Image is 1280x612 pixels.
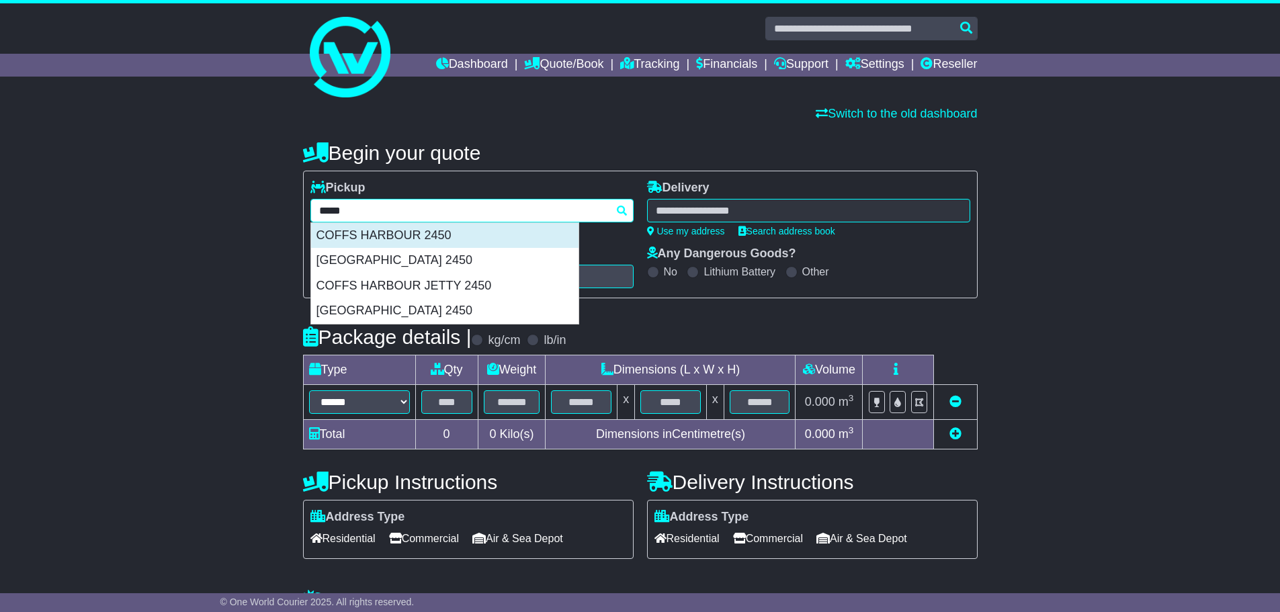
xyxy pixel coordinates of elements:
[845,54,904,77] a: Settings
[738,226,835,236] a: Search address book
[389,528,459,549] span: Commercial
[311,298,579,324] div: [GEOGRAPHIC_DATA] 2450
[303,326,472,348] h4: Package details |
[478,420,546,449] td: Kilo(s)
[664,265,677,278] label: No
[949,395,962,408] a: Remove this item
[310,181,366,195] label: Pickup
[415,355,478,385] td: Qty
[774,54,828,77] a: Support
[849,393,854,403] sup: 3
[733,528,803,549] span: Commercial
[310,528,376,549] span: Residential
[796,355,863,385] td: Volume
[310,510,405,525] label: Address Type
[706,385,724,420] td: x
[839,395,854,408] span: m
[310,199,634,222] typeahead: Please provide city
[654,528,720,549] span: Residential
[849,425,854,435] sup: 3
[303,355,415,385] td: Type
[303,471,634,493] h4: Pickup Instructions
[472,528,563,549] span: Air & Sea Depot
[488,333,520,348] label: kg/cm
[303,589,978,611] h4: Warranty & Insurance
[805,427,835,441] span: 0.000
[647,247,796,261] label: Any Dangerous Goods?
[544,333,566,348] label: lb/in
[949,427,962,441] a: Add new item
[696,54,757,77] a: Financials
[802,265,829,278] label: Other
[921,54,977,77] a: Reseller
[546,355,796,385] td: Dimensions (L x W x H)
[489,427,496,441] span: 0
[311,273,579,299] div: COFFS HARBOUR JETTY 2450
[303,420,415,449] td: Total
[816,528,907,549] span: Air & Sea Depot
[617,385,635,420] td: x
[647,181,710,195] label: Delivery
[311,248,579,273] div: [GEOGRAPHIC_DATA] 2450
[524,54,603,77] a: Quote/Book
[647,471,978,493] h4: Delivery Instructions
[311,223,579,249] div: COFFS HARBOUR 2450
[620,54,679,77] a: Tracking
[415,420,478,449] td: 0
[805,395,835,408] span: 0.000
[220,597,415,607] span: © One World Courier 2025. All rights reserved.
[816,107,977,120] a: Switch to the old dashboard
[478,355,546,385] td: Weight
[654,510,749,525] label: Address Type
[703,265,775,278] label: Lithium Battery
[303,142,978,164] h4: Begin your quote
[647,226,725,236] a: Use my address
[546,420,796,449] td: Dimensions in Centimetre(s)
[436,54,508,77] a: Dashboard
[839,427,854,441] span: m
